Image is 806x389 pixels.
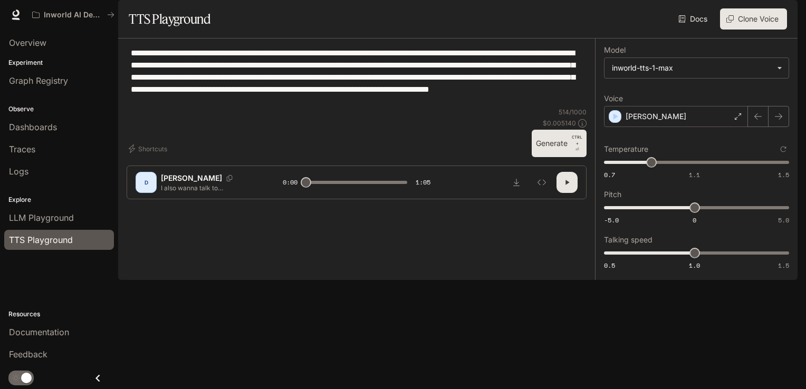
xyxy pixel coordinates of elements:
[572,134,582,153] p: ⏎
[138,174,155,191] div: D
[612,63,772,73] div: inworld-tts-1-max
[161,183,257,192] p: I also wanna talk to [DEMOGRAPHIC_DATA] citizens about this social media censorship. The [US_STAT...
[416,177,430,188] span: 1:05
[604,170,615,179] span: 0.7
[626,111,686,122] p: [PERSON_NAME]
[778,170,789,179] span: 1.5
[604,216,619,225] span: -5.0
[720,8,787,30] button: Clone Voice
[778,261,789,270] span: 1.5
[531,172,552,193] button: Inspect
[532,130,587,157] button: GenerateCTRL +⏎
[559,108,587,116] p: 514 / 1000
[778,143,789,155] button: Reset to default
[676,8,712,30] a: Docs
[689,261,700,270] span: 1.0
[44,11,103,20] p: Inworld AI Demos
[689,170,700,179] span: 1.1
[693,216,696,225] span: 0
[604,236,653,244] p: Talking speed
[161,173,222,183] p: [PERSON_NAME]
[604,145,648,153] p: Temperature
[27,4,119,25] button: All workspaces
[283,177,298,188] span: 0:00
[604,58,789,78] div: inworld-tts-1-max
[543,119,576,128] p: $ 0.005140
[129,8,210,30] h1: TTS Playground
[604,46,626,54] p: Model
[604,191,621,198] p: Pitch
[604,261,615,270] span: 0.5
[127,140,171,157] button: Shortcuts
[778,216,789,225] span: 5.0
[572,134,582,147] p: CTRL +
[222,175,237,181] button: Copy Voice ID
[506,172,527,193] button: Download audio
[604,95,623,102] p: Voice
